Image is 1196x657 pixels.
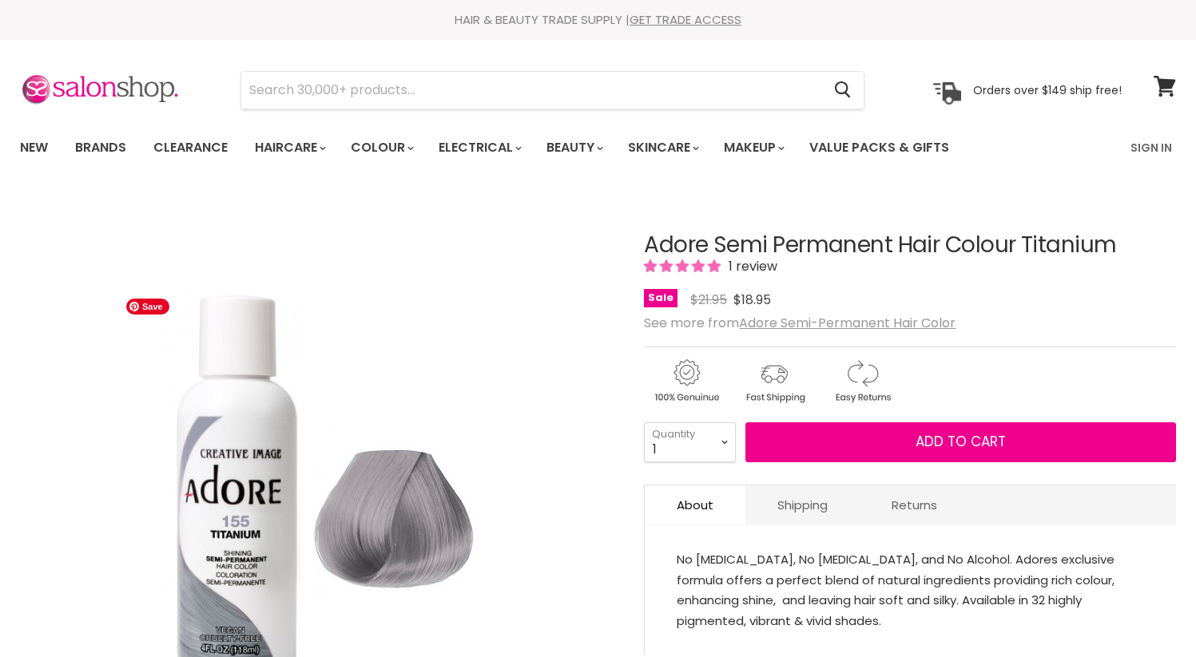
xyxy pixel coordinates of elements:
h1: Adore Semi Permanent Hair Colour Titanium [644,233,1176,258]
span: Sale [644,289,677,307]
span: $21.95 [690,291,727,309]
a: Beauty [534,131,613,164]
a: GET TRADE ACCESS [630,11,741,28]
span: $18.95 [733,291,771,309]
span: Save [126,299,169,315]
p: Orders over $149 ship free! [973,82,1122,97]
a: Brands [63,131,138,164]
ul: Main menu [8,125,1041,171]
div: No [MEDICAL_DATA], No [MEDICAL_DATA], and No Alcohol. Adores exclusive formula offers a perfect b... [677,549,1144,631]
a: Colour [339,131,423,164]
img: shipping.gif [732,357,817,406]
form: Product [240,71,864,109]
a: Skincare [616,131,709,164]
a: Sign In [1121,131,1182,164]
a: New [8,131,60,164]
input: Search [241,72,821,109]
a: Makeup [712,131,794,164]
a: Returns [860,485,969,524]
a: Clearance [141,131,240,164]
button: Search [821,72,864,109]
a: About [645,485,745,524]
a: Electrical [427,131,531,164]
img: genuine.gif [644,357,729,406]
img: returns.gif [820,357,904,406]
a: Value Packs & Gifts [797,131,961,164]
select: Quantity [644,422,736,462]
a: Haircare [243,131,336,164]
iframe: Gorgias live chat messenger [1116,582,1180,641]
a: Shipping [745,485,860,524]
button: Add to cart [745,422,1176,462]
span: 1 review [724,257,777,275]
span: 5.00 stars [644,257,724,275]
span: See more from [644,314,956,332]
a: Adore Semi-Permanent Hair Color [739,314,956,332]
span: Add to cart [916,432,1006,451]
